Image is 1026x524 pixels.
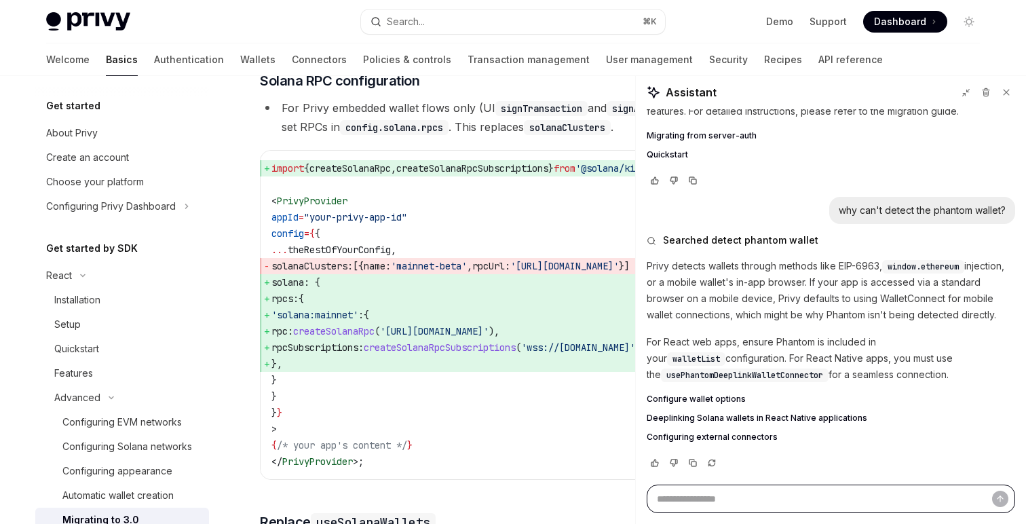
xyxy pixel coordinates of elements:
div: Configuring EVM networks [62,414,182,430]
span: Quickstart [647,149,688,160]
span: } [277,407,282,419]
span: PrivyProvider [277,195,347,207]
span: walletList [672,354,720,364]
button: Toggle React section [35,263,209,288]
span: '[URL][DOMAIN_NAME]' [510,260,619,272]
a: Recipes [764,43,802,76]
code: solanaClusters [524,120,611,135]
span: solana [271,276,304,288]
a: Demo [766,15,793,29]
button: Toggle Advanced section [35,386,209,410]
h5: Get started [46,98,100,114]
span: , [391,244,396,256]
span: Deeplinking Solana wallets in React Native applications [647,413,867,424]
span: /* your app's content */ [277,439,407,451]
span: , [467,260,472,272]
a: Policies & controls [363,43,451,76]
span: window.ethereum [888,261,959,272]
span: } [271,374,277,386]
li: For Privy embedded wallet flows only (UI and ), set RPCs in . This replaces . [260,98,749,136]
a: Quickstart [35,337,209,361]
a: Authentication [154,43,224,76]
div: Features [54,365,93,381]
div: React [46,267,72,284]
button: Toggle dark mode [958,11,980,33]
a: Dashboard [863,11,947,33]
span: = [304,227,309,240]
code: signTransaction [495,101,588,116]
span: { [315,227,320,240]
span: </ [271,455,282,468]
a: Automatic wallet creation [35,483,209,508]
a: API reference [818,43,883,76]
span: { [304,162,309,174]
span: > [271,423,277,435]
div: Configuring Privy Dashboard [46,198,176,214]
span: { [309,227,315,240]
div: Advanced [54,390,100,406]
span: { [299,293,304,305]
div: Installation [54,292,100,308]
a: Create an account [35,145,209,170]
button: Copy chat response [685,174,701,187]
span: rpcs: [271,293,299,305]
a: Configuring external connectors [647,432,1015,443]
span: import [271,162,304,174]
span: '@solana/kit' [575,162,646,174]
a: Support [810,15,847,29]
button: Vote that response was not good [666,174,682,187]
img: light logo [46,12,130,31]
button: Copy chat response [685,456,701,470]
span: PrivyProvider [282,455,353,468]
span: > [353,455,358,468]
span: solanaClusters: [271,260,353,272]
span: rpcUrl: [472,260,510,272]
a: Deeplinking Solana wallets in React Native applications [647,413,1015,424]
a: User management [606,43,693,76]
span: }] [619,260,630,272]
span: "your-privy-app-id" [304,211,407,223]
span: config [271,227,304,240]
span: '[URL][DOMAIN_NAME]' [380,325,489,337]
h5: Get started by SDK [46,240,138,257]
button: Searched detect phantom wallet [647,233,1015,247]
span: createSolanaRpcSubscriptions [364,341,516,354]
span: theRestOfYourConfig [288,244,391,256]
div: Choose your platform [46,174,144,190]
button: Reload last chat [704,456,720,470]
span: appId [271,211,299,223]
span: ⌘ K [643,16,657,27]
textarea: Ask a question... [647,485,1015,513]
a: Configuring EVM networks [35,410,209,434]
span: Configuring external connectors [647,432,778,443]
a: Configure wallet options [647,394,1015,405]
div: Configuring appearance [62,463,172,479]
a: About Privy [35,121,209,145]
code: signAndSendTransaction [607,101,737,116]
a: Connectors [292,43,347,76]
span: ), [489,325,499,337]
span: [{ [353,260,364,272]
span: ( [516,341,521,354]
p: Privy detects wallets through methods like EIP-6963, injection, or a mobile wallet's in-app brows... [647,258,1015,323]
button: Open search [361,10,665,34]
button: Vote that response was good [647,456,663,470]
span: Configure wallet options [647,394,746,405]
span: 'solana:mainnet' [271,309,358,321]
span: name: [364,260,391,272]
code: config.solana.rpcs [340,120,449,135]
span: 'mainnet-beta' [391,260,467,272]
div: About Privy [46,125,98,141]
span: createSolanaRpcSubscriptions [396,162,548,174]
a: Welcome [46,43,90,76]
a: Installation [35,288,209,312]
a: Transaction management [468,43,590,76]
div: Create an account [46,149,129,166]
a: Configuring Solana networks [35,434,209,459]
span: Solana RPC configuration [260,71,419,90]
a: Configuring appearance [35,459,209,483]
a: Setup [35,312,209,337]
a: Quickstart [647,149,1015,160]
span: : { [304,276,320,288]
button: Toggle Configuring Privy Dashboard section [35,194,209,219]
